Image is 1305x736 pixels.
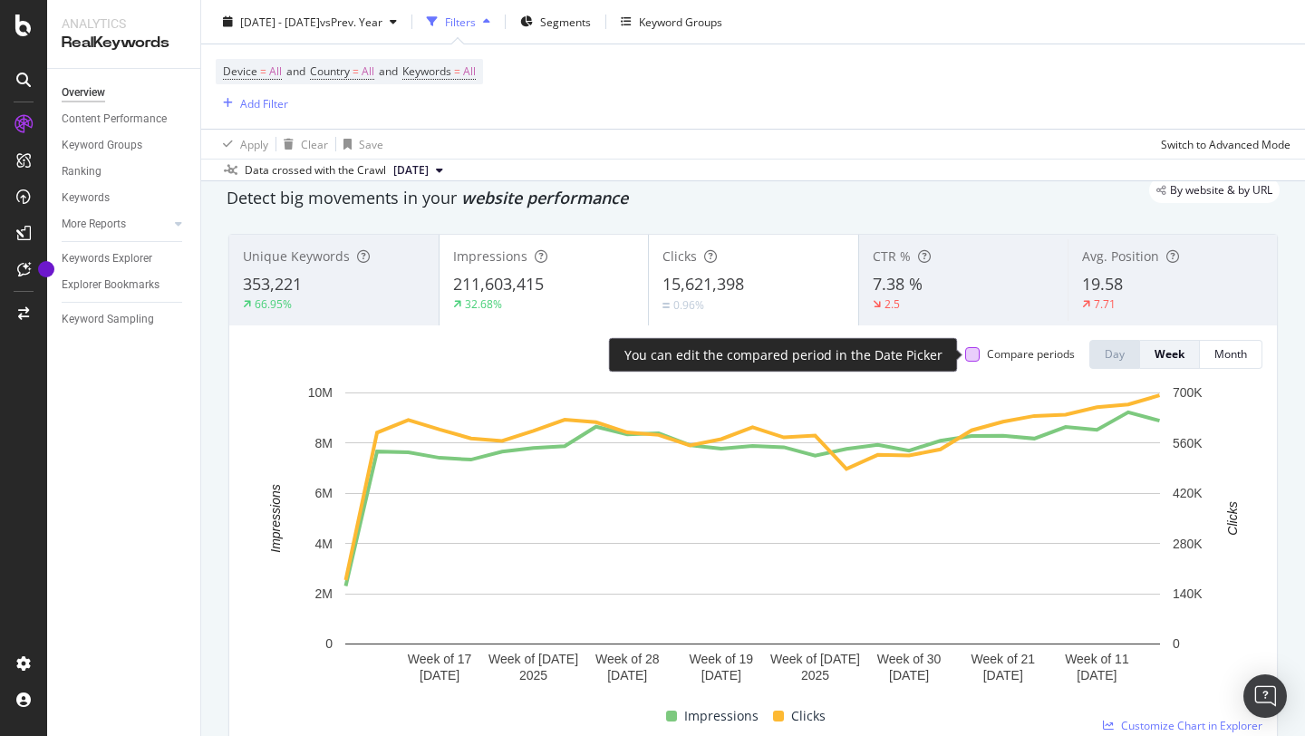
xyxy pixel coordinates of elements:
[62,136,188,155] a: Keyword Groups
[62,276,159,295] div: Explorer Bookmarks
[62,162,101,181] div: Ranking
[513,7,598,36] button: Segments
[353,63,359,79] span: =
[662,303,670,308] img: Equal
[62,83,188,102] a: Overview
[1173,537,1203,551] text: 280K
[1094,296,1116,312] div: 7.71
[62,136,142,155] div: Keyword Groups
[884,296,900,312] div: 2.5
[315,537,333,551] text: 4M
[315,486,333,500] text: 6M
[1161,136,1290,151] div: Switch to Advanced Mode
[255,296,292,312] div: 66.95%
[62,189,188,208] a: Keywords
[310,63,350,79] span: Country
[336,130,383,159] button: Save
[877,652,942,666] text: Week of 30
[379,63,398,79] span: and
[315,436,333,450] text: 8M
[1082,273,1123,295] span: 19.58
[420,7,498,36] button: Filters
[320,14,382,29] span: vs Prev. Year
[216,130,268,159] button: Apply
[1082,247,1159,265] span: Avg. Position
[62,276,188,295] a: Explorer Bookmarks
[301,136,328,151] div: Clear
[1173,486,1203,500] text: 420K
[1173,636,1180,651] text: 0
[62,15,186,33] div: Analytics
[244,383,1262,698] svg: A chart.
[359,136,383,151] div: Save
[701,668,741,683] text: [DATE]
[983,668,1023,683] text: [DATE]
[540,14,591,29] span: Segments
[286,63,305,79] span: and
[607,668,647,683] text: [DATE]
[662,273,744,295] span: 15,621,398
[873,273,923,295] span: 7.38 %
[1105,346,1125,362] div: Day
[315,586,333,601] text: 2M
[325,636,333,651] text: 0
[245,162,386,179] div: Data crossed with the Crawl
[595,652,660,666] text: Week of 28
[614,7,730,36] button: Keyword Groups
[1155,346,1184,362] div: Week
[268,484,283,552] text: Impressions
[1154,130,1290,159] button: Switch to Advanced Mode
[393,162,429,179] span: 2025 Aug. 29th
[1089,340,1140,369] button: Day
[62,110,167,129] div: Content Performance
[770,652,860,666] text: Week of [DATE]
[38,261,54,277] div: Tooltip anchor
[62,310,154,329] div: Keyword Sampling
[453,273,544,295] span: 211,603,415
[684,705,759,727] span: Impressions
[62,162,188,181] a: Ranking
[987,346,1075,362] div: Compare periods
[1243,674,1287,718] div: Open Intercom Messenger
[243,247,350,265] span: Unique Keywords
[62,215,169,234] a: More Reports
[662,247,697,265] span: Clicks
[465,296,502,312] div: 32.68%
[971,652,1035,666] text: Week of 21
[1173,436,1203,450] text: 560K
[240,95,288,111] div: Add Filter
[269,59,282,84] span: All
[308,385,333,400] text: 10M
[873,247,911,265] span: CTR %
[243,273,302,295] span: 353,221
[408,652,472,666] text: Week of 17
[801,668,829,683] text: 2025
[1173,586,1203,601] text: 140K
[445,14,476,29] div: Filters
[1077,668,1116,683] text: [DATE]
[889,668,929,683] text: [DATE]
[240,14,320,29] span: [DATE] - [DATE]
[1103,718,1262,733] a: Customize Chart in Explorer
[386,160,450,181] button: [DATE]
[62,33,186,53] div: RealKeywords
[488,652,578,666] text: Week of [DATE]
[216,7,404,36] button: [DATE] - [DATE]vsPrev. Year
[673,297,704,313] div: 0.96%
[223,63,257,79] span: Device
[1121,718,1262,733] span: Customize Chart in Explorer
[420,668,459,683] text: [DATE]
[402,63,451,79] span: Keywords
[276,130,328,159] button: Clear
[1214,346,1247,362] div: Month
[260,63,266,79] span: =
[216,92,288,114] button: Add Filter
[362,59,374,84] span: All
[1140,340,1200,369] button: Week
[519,668,547,683] text: 2025
[62,83,105,102] div: Overview
[62,110,188,129] a: Content Performance
[690,652,754,666] text: Week of 19
[1173,385,1203,400] text: 700K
